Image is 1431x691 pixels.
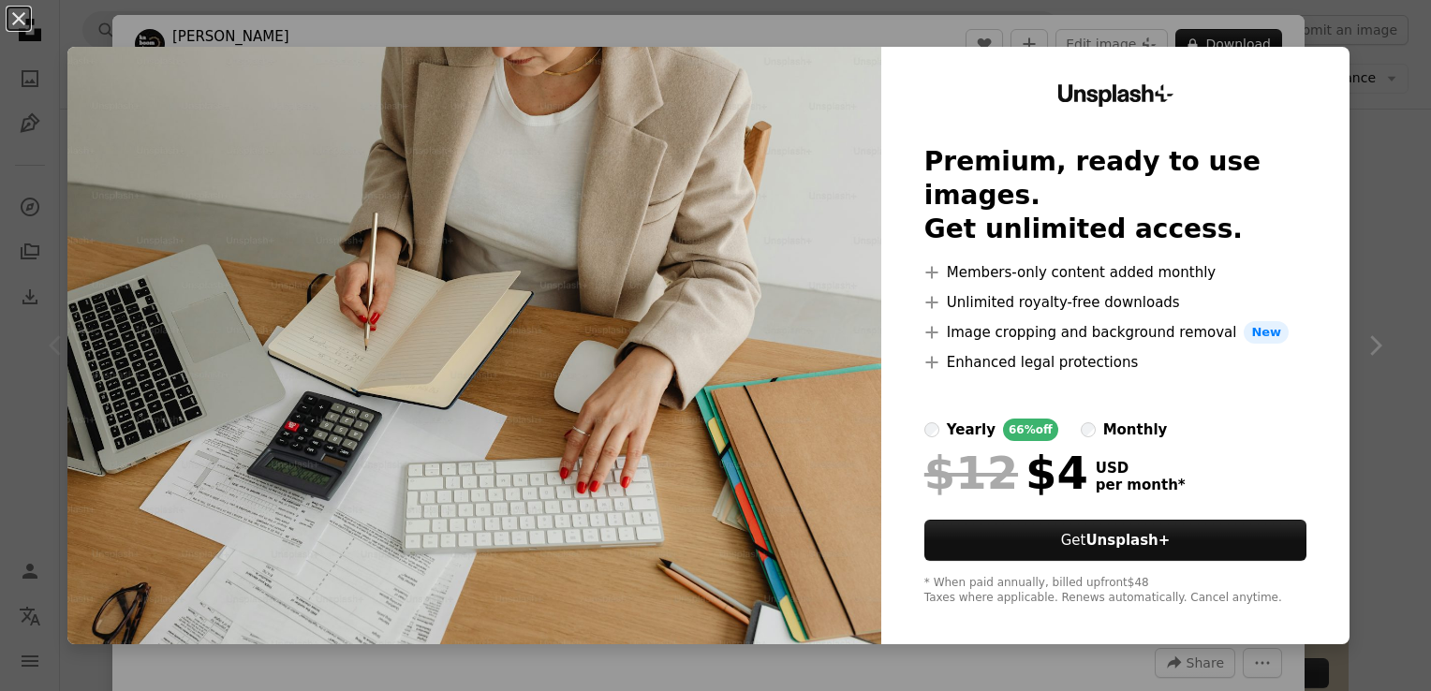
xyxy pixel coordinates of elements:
[924,448,1088,497] div: $4
[924,291,1306,314] li: Unlimited royalty-free downloads
[924,448,1018,497] span: $12
[924,321,1306,344] li: Image cropping and background removal
[924,351,1306,374] li: Enhanced legal protections
[1081,422,1096,437] input: monthly
[1103,419,1168,441] div: monthly
[924,520,1306,561] button: GetUnsplash+
[1096,477,1186,493] span: per month *
[924,261,1306,284] li: Members-only content added monthly
[924,145,1306,246] h2: Premium, ready to use images. Get unlimited access.
[1085,532,1170,549] strong: Unsplash+
[1003,419,1058,441] div: 66% off
[1096,460,1186,477] span: USD
[947,419,996,441] div: yearly
[924,422,939,437] input: yearly66%off
[924,576,1306,606] div: * When paid annually, billed upfront $48 Taxes where applicable. Renews automatically. Cancel any...
[1244,321,1289,344] span: New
